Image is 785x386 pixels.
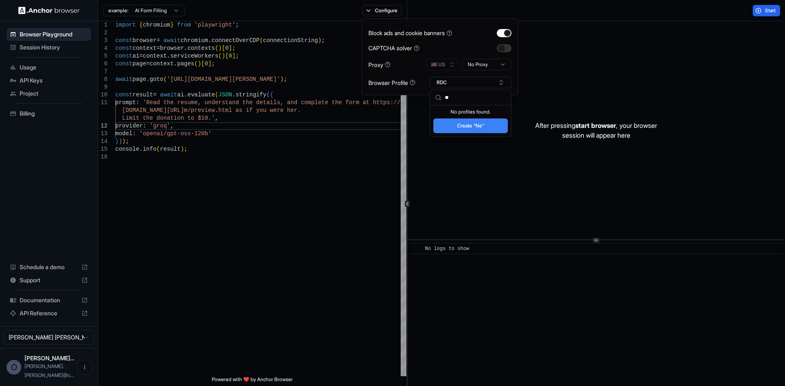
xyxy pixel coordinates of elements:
[7,261,91,274] div: Schedule a demo
[150,60,174,67] span: context
[157,37,160,44] span: =
[132,91,153,98] span: result
[368,60,390,69] div: Proxy
[98,83,108,91] div: 9
[170,123,173,129] span: ,
[235,91,267,98] span: stringify
[753,5,780,16] button: Start
[7,87,91,100] div: Project
[98,52,108,60] div: 5
[115,146,139,152] span: console
[160,91,177,98] span: await
[98,99,108,107] div: 11
[415,245,419,253] span: ​
[98,29,108,37] div: 2
[25,355,74,361] span: Omar Fernando Bolaños Delgado
[765,7,776,14] span: Start
[115,130,132,137] span: model
[170,22,173,28] span: }
[430,105,511,136] div: Suggestions
[20,30,88,38] span: Browser Playground
[270,91,273,98] span: {
[98,91,108,99] div: 10
[201,60,204,67] span: [
[212,376,293,386] span: Powered with ❤️ by Anchor Browser
[164,37,181,44] span: await
[7,360,21,375] div: O
[146,60,150,67] span: =
[177,22,191,28] span: from
[184,45,187,51] span: .
[204,60,208,67] span: 0
[115,99,136,106] span: prompt
[284,76,287,83] span: ;
[132,76,146,83] span: page
[208,60,211,67] span: ]
[20,89,88,98] span: Project
[143,99,314,106] span: 'Read the resume, understand the details, and comp
[7,28,91,41] div: Browser Playground
[115,22,136,28] span: import
[7,294,91,307] div: Documentation
[98,145,108,153] div: 15
[174,60,177,67] span: .
[132,60,146,67] span: page
[211,60,215,67] span: ;
[368,78,415,87] div: Browser Profile
[177,91,184,98] span: ai
[132,130,136,137] span: :
[98,130,108,138] div: 13
[433,118,508,133] button: Create "Ne"
[7,307,91,320] div: API Reference
[184,91,187,98] span: .
[139,53,143,59] span: =
[177,60,194,67] span: pages
[164,76,167,83] span: (
[368,44,419,52] div: CAPTCHA solver
[160,45,184,51] span: browser
[20,296,78,304] span: Documentation
[187,45,215,51] span: contexts
[430,105,511,117] div: No profiles found.
[132,53,139,59] span: ai
[462,59,511,70] button: No Proxy
[143,53,167,59] span: context
[184,107,301,114] span: m/preview.html as if you were her.
[115,53,132,59] span: const
[225,45,229,51] span: 0
[535,120,657,140] p: After pressing , your browser session will appear here
[215,91,218,98] span: (
[119,138,122,145] span: )
[222,53,225,59] span: )
[98,138,108,145] div: 14
[98,45,108,52] div: 4
[181,146,184,152] span: )
[218,91,232,98] span: JSON
[20,276,78,284] span: Support
[160,146,180,152] span: result
[194,60,197,67] span: (
[20,309,78,317] span: API Reference
[194,22,235,28] span: 'playwright'
[170,53,218,59] span: serviceWorkers
[98,68,108,76] div: 7
[115,138,119,145] span: }
[215,45,218,51] span: (
[7,107,91,120] div: Billing
[143,146,157,152] span: info
[115,123,143,129] span: provider
[362,5,402,16] button: Configure
[368,29,452,37] div: Block ads and cookie banners
[98,122,108,130] div: 12
[98,153,108,161] div: 16
[146,76,150,83] span: .
[157,45,160,51] span: =
[425,246,469,252] span: No logs to show
[280,76,283,83] span: )
[18,7,80,14] img: Anchor Logo
[7,61,91,74] div: Usage
[139,146,143,152] span: .
[143,22,170,28] span: chromium
[211,37,260,44] span: connectOverCDP
[20,63,88,71] span: Usage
